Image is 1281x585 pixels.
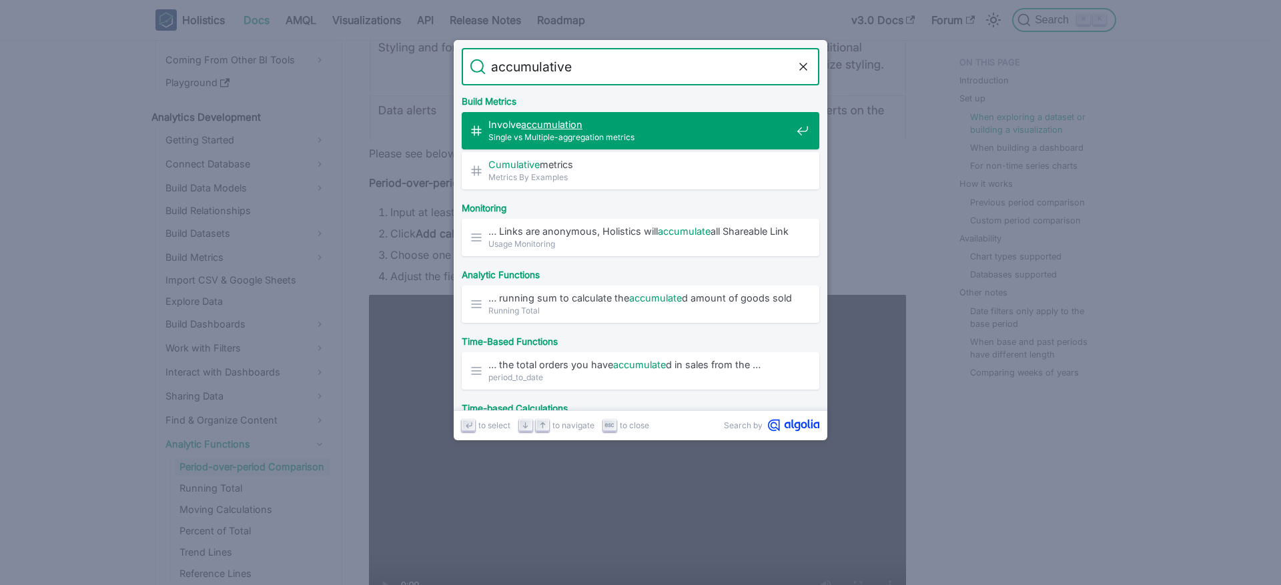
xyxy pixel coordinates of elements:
div: Time-Based Functions [459,326,822,352]
input: Search docs [486,48,795,85]
span: metrics​ [488,158,791,171]
div: Build Metrics [459,85,822,112]
mark: Cumulative [488,159,540,170]
span: period_to_date [488,371,791,384]
a: Cumulativemetrics​Metrics By Examples [462,152,819,189]
a: … Links are anonymous, Holistics willaccumulateall Shareable Link views …Usage Monitoring [462,219,819,256]
svg: Arrow down [520,420,530,430]
span: … Links are anonymous, Holistics will all Shareable Link views … [488,225,791,237]
span: to navigate [552,419,594,432]
button: Clear the query [795,59,811,75]
span: Usage Monitoring [488,237,791,250]
span: … running sum to calculate the d amount of goods sold … [488,291,791,304]
mark: accumulate [658,225,711,237]
div: Time-based Calculations [459,392,822,419]
mark: accumulate [613,359,666,370]
a: Search byAlgolia [724,419,819,432]
a: InvolveaccumulationSingle vs Multiple-aggregation metrics [462,112,819,149]
svg: Arrow up [538,420,548,430]
mark: accumulate [629,292,682,304]
span: Involve [488,118,791,131]
mark: accumulation [521,119,582,130]
div: Analytic Functions [459,259,822,285]
svg: Enter key [464,420,474,430]
a: … the total orders you haveaccumulated in sales from the …period_to_date [462,352,819,390]
div: Monitoring [459,192,822,219]
span: Running Total [488,304,791,317]
svg: Escape key [604,420,614,430]
span: … the total orders you have d in sales from the … [488,358,791,371]
span: Metrics By Examples [488,171,791,183]
span: to select [478,419,510,432]
span: to close [620,419,649,432]
svg: Algolia [768,419,819,432]
span: Single vs Multiple-aggregation metrics [488,131,791,143]
span: Search by [724,419,763,432]
a: … running sum to calculate theaccumulated amount of goods sold …Running Total [462,285,819,323]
